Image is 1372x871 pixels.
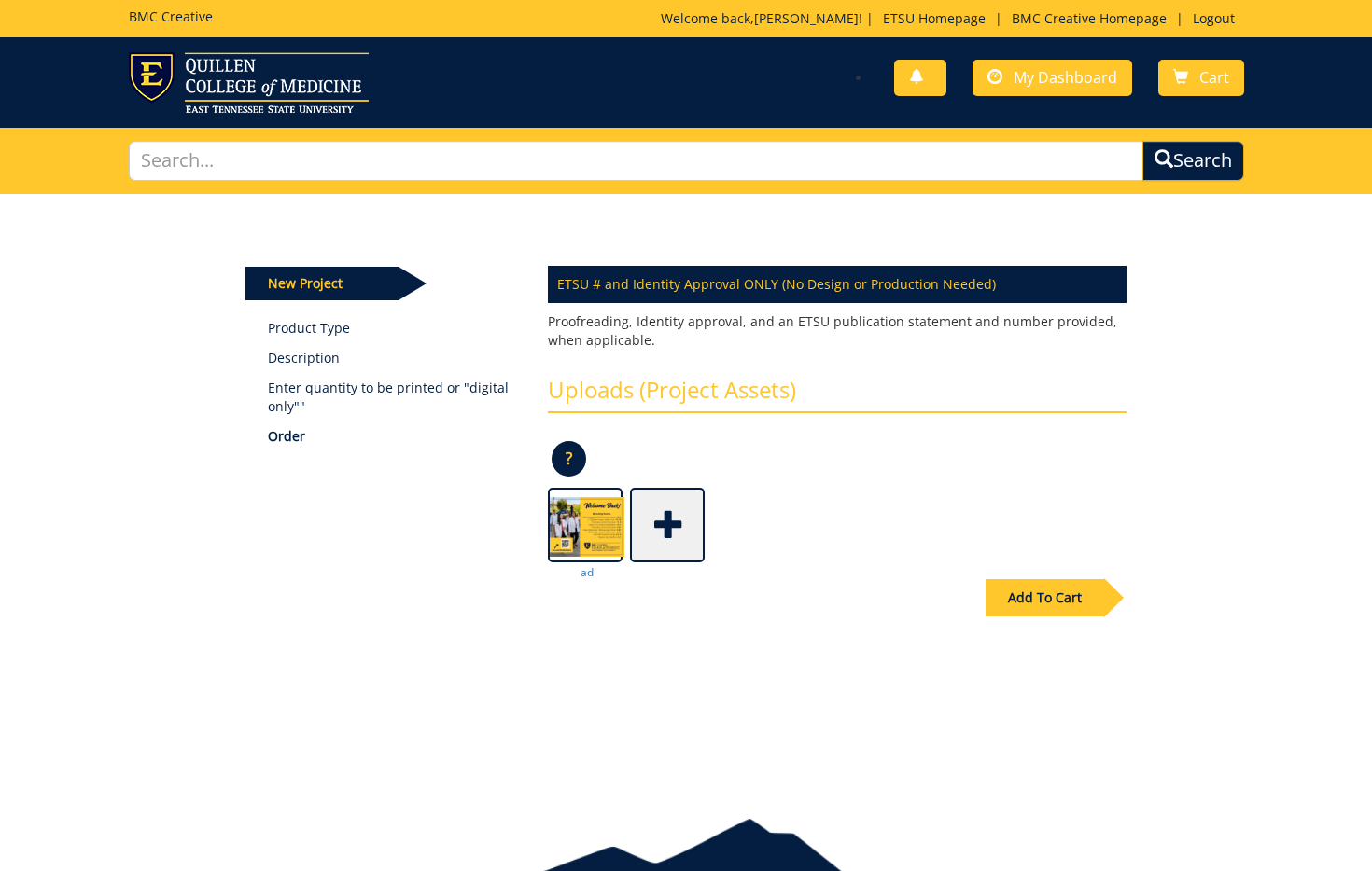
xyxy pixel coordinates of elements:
input: Search... [129,141,1143,181]
p: Enter quantity to be printed or "digital only"" [268,379,521,416]
div: Add To Cart [986,579,1104,616]
p: Proofreading, Identity approval, and an ETSU publication statement and number provided, when appl... [548,312,1127,350]
p: Order [268,427,521,446]
a: Logout [1183,9,1244,27]
p: Welcome back, ! | | | [661,9,1244,28]
img: ad-689c8afdaa94e2.83087877.jpeg [550,497,624,557]
p: ETSU # and Identity Approval ONLY (No Design or Production Needed) [548,266,1127,303]
span: My Dashboard [1014,67,1117,88]
a: [PERSON_NAME] [754,9,859,27]
h3: Uploads (Project Assets) [548,378,1127,413]
a: My Dashboard [973,60,1132,96]
button: Search [1142,141,1244,181]
a: BMC Creative Homepage [1002,9,1176,27]
span: Cart [1199,67,1229,88]
h5: BMC Creative [129,9,213,23]
p: Description [268,349,521,367]
p: ? [552,441,586,477]
p: New Project [245,267,399,300]
a: ETSU Homepage [874,9,995,27]
a: Product Type [268,319,521,338]
a: Cart [1158,60,1244,96]
img: ETSU logo [129,52,369,113]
